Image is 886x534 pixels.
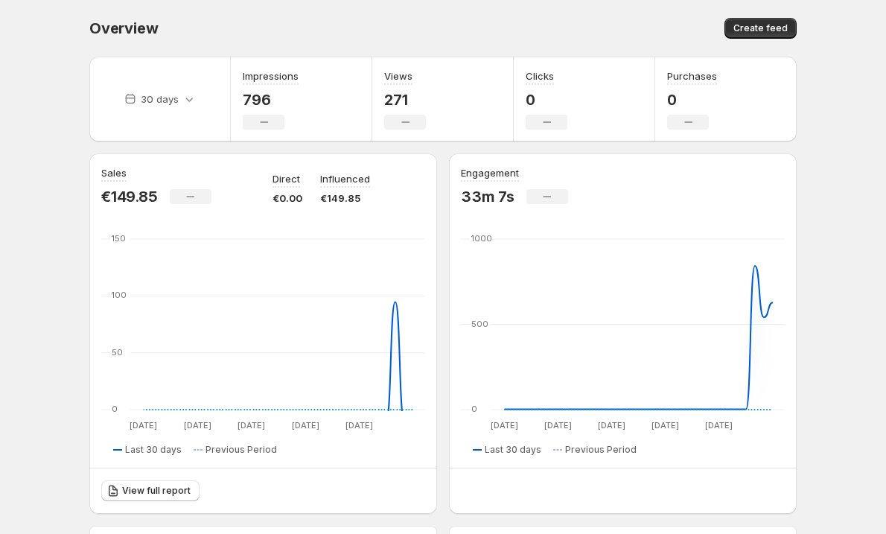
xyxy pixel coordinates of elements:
p: €0.00 [273,191,302,206]
p: 0 [526,91,567,109]
span: Create feed [733,22,788,34]
h3: Engagement [461,165,519,180]
span: Last 30 days [125,444,182,456]
button: Create feed [724,18,797,39]
p: €149.85 [101,188,158,206]
text: 50 [112,347,123,357]
span: Previous Period [205,444,277,456]
text: [DATE] [491,420,518,430]
text: [DATE] [544,420,572,430]
a: View full report [101,480,200,501]
p: 796 [243,91,299,109]
text: [DATE] [598,420,625,430]
text: [DATE] [651,420,679,430]
p: 33m 7s [461,188,514,206]
p: 271 [384,91,426,109]
h3: Sales [101,165,127,180]
text: 150 [112,233,126,244]
text: 100 [112,290,127,300]
span: Previous Period [565,444,637,456]
text: [DATE] [184,420,211,430]
span: Last 30 days [485,444,541,456]
p: 30 days [141,92,179,107]
h3: Purchases [667,69,717,83]
text: [DATE] [130,420,157,430]
span: Overview [89,19,158,37]
text: [DATE] [705,420,733,430]
text: [DATE] [345,420,373,430]
text: 1000 [471,233,492,244]
h3: Clicks [526,69,554,83]
text: [DATE] [292,420,319,430]
text: 0 [471,404,477,414]
text: 0 [112,404,118,414]
p: 0 [667,91,717,109]
text: [DATE] [238,420,265,430]
p: €149.85 [320,191,370,206]
p: Direct [273,171,300,186]
span: View full report [122,485,191,497]
h3: Views [384,69,412,83]
text: 500 [471,319,488,329]
h3: Impressions [243,69,299,83]
p: Influenced [320,171,370,186]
